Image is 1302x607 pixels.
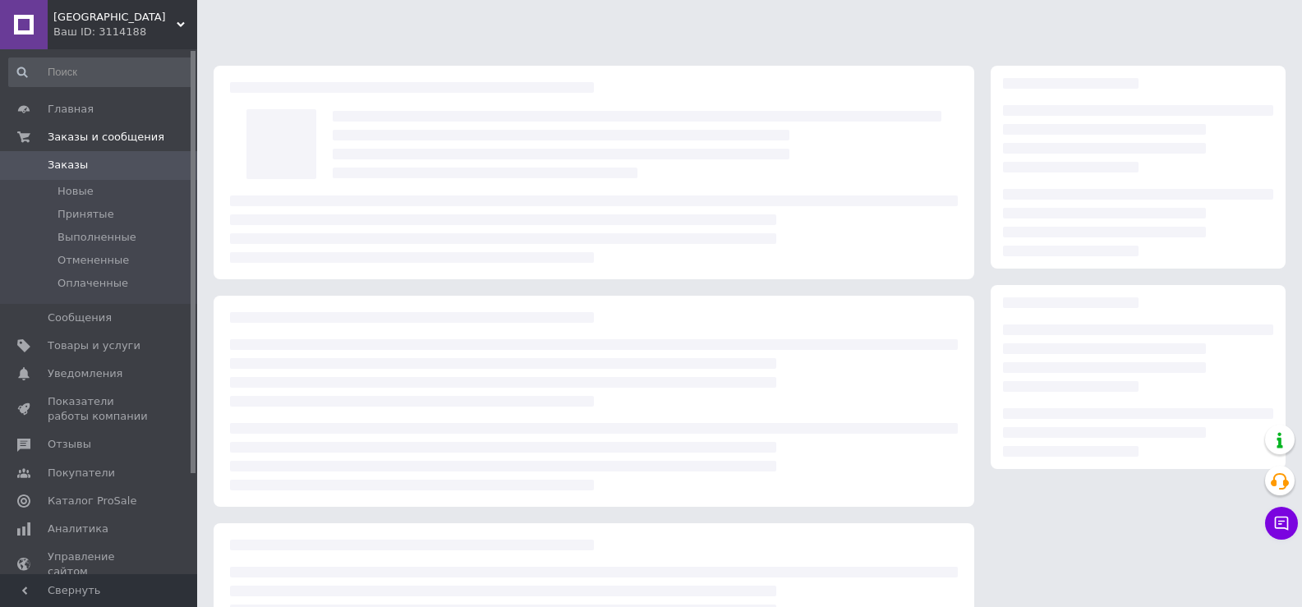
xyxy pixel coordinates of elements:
div: Ваш ID: 3114188 [53,25,197,39]
span: Аналитика [48,522,108,536]
span: Принятые [58,207,114,222]
button: Чат с покупателем [1265,507,1298,540]
span: Товары и услуги [48,338,140,353]
span: Каталог ProSale [48,494,136,508]
span: Заказы [48,158,88,172]
span: Уведомления [48,366,122,381]
span: Управление сайтом [48,550,152,579]
span: Оплаченные [58,276,128,291]
span: Покупатели [48,466,115,481]
span: Заказы и сообщения [48,130,164,145]
span: Отмененные [58,253,129,268]
span: Сообщения [48,310,112,325]
span: Bikini beach [53,10,177,25]
span: Показатели работы компании [48,394,152,424]
span: Выполненные [58,230,136,245]
span: Отзывы [48,437,91,452]
span: Главная [48,102,94,117]
span: Новые [58,184,94,199]
input: Поиск [8,57,194,87]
